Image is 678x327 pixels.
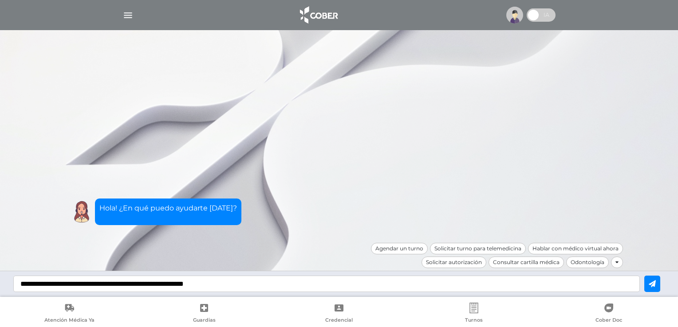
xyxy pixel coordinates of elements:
img: Cober IA [71,201,93,223]
span: Turnos [465,317,483,325]
p: Hola! ¿En qué puedo ayudarte [DATE]? [99,203,237,214]
a: Turnos [406,303,541,325]
img: Cober_menu-lines-white.svg [122,10,134,21]
span: Credencial [325,317,353,325]
img: profile-placeholder.svg [506,7,523,23]
div: Hablar con médico virtual ahora [528,243,623,254]
span: Atención Médica Ya [44,317,95,325]
div: Odontología [566,257,609,268]
a: Cober Doc [541,303,676,325]
span: Guardias [193,317,216,325]
a: Credencial [272,303,406,325]
div: Agendar un turno [371,243,428,254]
div: Consultar cartilla médica [489,257,564,268]
a: Guardias [137,303,272,325]
img: logo_cober_home-white.png [295,4,342,26]
span: Cober Doc [595,317,622,325]
div: Solicitar turno para telemedicina [430,243,526,254]
a: Atención Médica Ya [2,303,137,325]
div: Solicitar autorización [422,257,486,268]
